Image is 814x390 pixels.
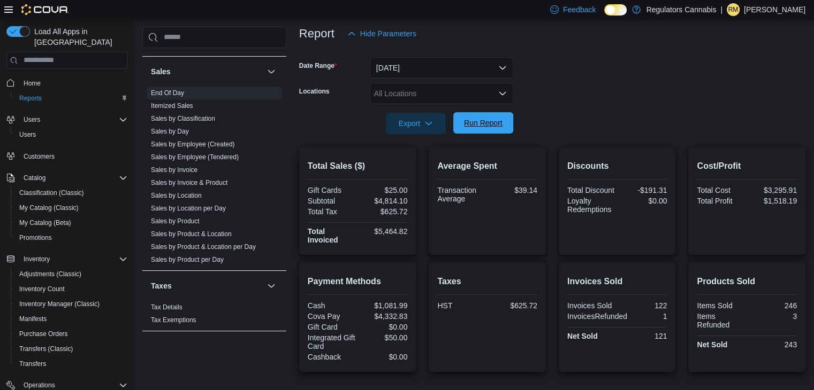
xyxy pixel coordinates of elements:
[15,92,127,105] span: Reports
[15,128,127,141] span: Users
[151,115,215,122] a: Sales by Classification
[498,89,507,98] button: Open list of options
[11,185,132,200] button: Classification (Classic)
[19,204,79,212] span: My Catalog (Classic)
[619,301,667,310] div: 122
[308,275,408,288] h2: Payment Methods
[360,186,407,194] div: $25.00
[151,89,184,97] a: End Of Day
[15,298,127,310] span: Inventory Manager (Classic)
[437,301,485,310] div: HST
[744,3,805,16] p: [PERSON_NAME]
[464,118,503,128] span: Run Report
[19,300,100,308] span: Inventory Manager (Classic)
[360,323,407,331] div: $0.00
[15,201,127,214] span: My Catalog (Classic)
[11,282,132,297] button: Inventory Count
[151,204,226,213] span: Sales by Location per Day
[15,128,40,141] a: Users
[697,160,797,173] h2: Cost/Profit
[19,113,44,126] button: Users
[15,92,46,105] a: Reports
[749,301,797,310] div: 246
[11,267,132,282] button: Adjustments (Classic)
[490,301,537,310] div: $625.72
[360,333,407,342] div: $50.00
[24,115,40,124] span: Users
[697,340,727,349] strong: Net Sold
[19,76,127,90] span: Home
[151,66,171,77] h3: Sales
[24,174,45,182] span: Catalog
[308,186,355,194] div: Gift Cards
[151,127,189,136] span: Sales by Day
[15,357,50,370] a: Transfers
[697,312,744,329] div: Items Refunded
[19,270,81,278] span: Adjustments (Classic)
[19,360,46,368] span: Transfers
[151,205,226,212] a: Sales by Location per Day
[563,4,596,15] span: Feedback
[15,357,127,370] span: Transfers
[11,91,132,106] button: Reports
[646,3,716,16] p: Regulators Cannabis
[19,130,36,139] span: Users
[19,171,50,184] button: Catalog
[2,75,132,91] button: Home
[30,26,127,48] span: Load All Apps in [GEOGRAPHIC_DATA]
[151,166,197,174] a: Sales by Invoice
[151,66,263,77] button: Sales
[142,87,286,270] div: Sales
[21,4,69,15] img: Cova
[15,327,127,340] span: Purchase Orders
[151,303,182,311] a: Tax Details
[151,243,256,251] a: Sales by Product & Location per Day
[15,186,127,199] span: Classification (Classic)
[19,285,65,293] span: Inventory Count
[151,316,196,324] a: Tax Exemptions
[360,227,407,236] div: $5,464.82
[567,197,615,214] div: Loyalty Redemptions
[11,230,132,245] button: Promotions
[437,186,485,203] div: Transaction Average
[19,171,127,184] span: Catalog
[490,186,537,194] div: $39.14
[619,332,667,340] div: 121
[453,112,513,134] button: Run Report
[299,27,334,40] h3: Report
[360,197,407,205] div: $4,814.10
[360,28,416,39] span: Hide Parameters
[24,79,41,88] span: Home
[15,216,75,229] a: My Catalog (Beta)
[619,186,667,194] div: -$191.31
[308,197,355,205] div: Subtotal
[632,312,667,321] div: 1
[697,301,744,310] div: Items Sold
[567,332,598,340] strong: Net Sold
[749,186,797,194] div: $3,295.91
[151,178,227,187] span: Sales by Invoice & Product
[567,186,615,194] div: Total Discount
[2,170,132,185] button: Catalog
[437,275,537,288] h2: Taxes
[360,207,407,216] div: $625.72
[11,127,132,142] button: Users
[697,186,744,194] div: Total Cost
[151,114,215,123] span: Sales by Classification
[151,230,232,238] span: Sales by Product & Location
[749,312,797,321] div: 3
[151,256,224,263] a: Sales by Product per Day
[2,149,132,164] button: Customers
[151,141,235,148] a: Sales by Employee (Created)
[142,301,286,331] div: Taxes
[11,297,132,311] button: Inventory Manager (Classic)
[308,312,355,321] div: Cova Pay
[151,280,172,291] h3: Taxes
[15,327,72,340] a: Purchase Orders
[265,279,278,292] button: Taxes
